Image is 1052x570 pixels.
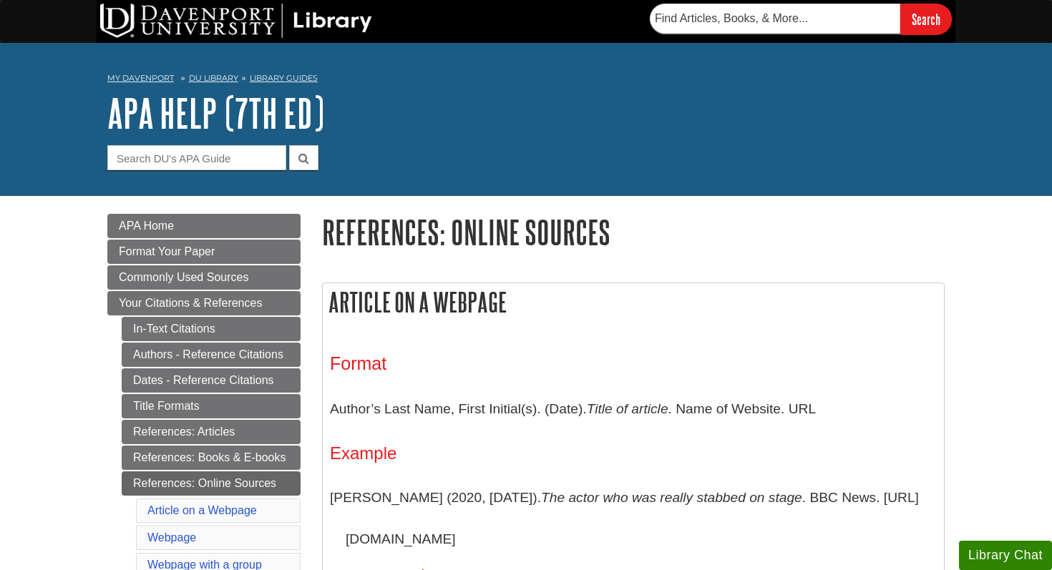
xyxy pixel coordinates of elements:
[323,283,944,321] h2: Article on a Webpage
[330,388,937,430] p: Author’s Last Name, First Initial(s). (Date). . Name of Website. URL
[122,420,301,444] a: References: Articles
[119,245,215,257] span: Format Your Paper
[119,271,248,283] span: Commonly Used Sources
[122,471,301,496] a: References: Online Sources
[107,69,945,92] nav: breadcrumb
[541,490,802,505] i: The actor who was really stabbed on stage
[107,72,174,84] a: My Davenport
[330,444,937,463] h4: Example
[122,446,301,470] a: References: Books & E-books
[322,214,945,250] h1: References: Online Sources
[119,220,174,232] span: APA Home
[107,291,301,315] a: Your Citations & References
[122,317,301,341] a: In-Text Citations
[330,353,937,374] h3: Format
[250,73,318,83] a: Library Guides
[147,504,257,516] a: Article on a Webpage
[650,4,900,34] input: Find Articles, Books, & More...
[900,4,952,34] input: Search
[330,477,937,559] p: [PERSON_NAME] (2020, [DATE]). . BBC News. [URL][DOMAIN_NAME]
[189,73,238,83] a: DU Library
[650,4,952,34] form: Searches DU Library's articles, books, and more
[587,401,668,416] i: Title of article
[147,531,196,544] a: Webpage
[122,343,301,367] a: Authors - Reference Citations
[959,541,1052,570] button: Library Chat
[107,265,301,290] a: Commonly Used Sources
[100,4,372,38] img: DU Library
[122,368,301,393] a: Dates - Reference Citations
[107,240,301,264] a: Format Your Paper
[107,145,286,170] input: Search DU's APA Guide
[119,297,262,309] span: Your Citations & References
[107,91,324,135] a: APA Help (7th Ed)
[122,394,301,418] a: Title Formats
[107,214,301,238] a: APA Home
